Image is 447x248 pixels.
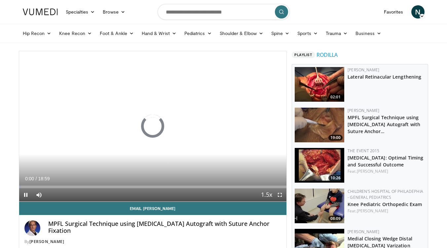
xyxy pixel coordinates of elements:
span: 10:26 [328,175,343,181]
h4: MPFL Surgical Technique using [MEDICAL_DATA] Autograft with Suture Anchor Fixation [48,220,281,234]
a: [PERSON_NAME] [348,108,379,113]
span: Playlist [292,52,315,58]
a: 08:09 [295,189,344,223]
a: The Event 2015 [348,148,379,154]
a: N [411,5,425,18]
a: Sports [293,27,322,40]
a: 19:00 [295,108,344,142]
a: RODILLA [317,51,338,59]
a: Hip Recon [19,27,56,40]
button: Mute [32,188,46,201]
a: Spine [267,27,293,40]
a: Trauma [322,27,352,40]
a: [PERSON_NAME] [29,239,64,244]
a: [PERSON_NAME] [348,229,379,234]
div: Progress Bar [19,186,287,188]
a: Browse [99,5,129,18]
span: 08:09 [328,216,343,222]
div: Feat. [348,168,425,174]
a: Business [352,27,385,40]
a: Favorites [380,5,407,18]
button: Pause [19,188,32,201]
span: 19:00 [328,135,343,141]
video-js: Video Player [19,51,287,202]
a: [PERSON_NAME] [357,208,388,214]
a: [PERSON_NAME] [348,67,379,73]
a: 02:01 [295,67,344,102]
a: Foot & Ankle [96,27,138,40]
a: Specialties [62,5,99,18]
a: [MEDICAL_DATA]: Optimal Timing and Successful Outcome [348,155,423,168]
div: Feat. [348,208,425,214]
a: Children’s Hospital of Philadephia - General Pediatrics [348,189,423,200]
a: 10:26 [295,148,344,183]
span: 0:00 [25,176,34,181]
img: Avatar [24,220,40,236]
div: By [24,239,281,245]
img: VuMedi Logo [23,9,58,15]
button: Playback Rate [260,188,273,201]
a: Knee Pediatric Orthopedic Exam [348,201,422,207]
a: Shoulder & Elbow [216,27,267,40]
img: 5f889753-be49-4054-82b6-3c42d66c3df3.150x105_q85_crop-smart_upscale.jpg [295,108,344,142]
span: 02:01 [328,94,343,100]
a: Pediatrics [180,27,216,40]
a: Email [PERSON_NAME] [19,202,287,215]
button: Fullscreen [273,188,286,201]
span: 18:59 [38,176,50,181]
a: MPFL Surgical Technique using [MEDICAL_DATA] Autograft with Suture Anchor… [348,114,420,134]
a: Hand & Wrist [138,27,180,40]
a: Lateral Retinacular Lengthening [348,74,421,80]
input: Search topics, interventions [158,4,290,20]
img: ffe60ee9-3895-4edc-8626-cf91ce2cdfcd.150x105_q85_crop-smart_upscale.jpg [295,67,344,102]
a: Knee Recon [55,27,96,40]
a: [PERSON_NAME] [357,168,388,174]
img: 07f39ecc-9ec5-4f2d-bf21-752d46520d3f.150x105_q85_crop-smart_upscale.jpg [295,189,344,223]
span: / [36,176,37,181]
img: 7059b30b-aca6-4657-ac74-cf94f4372a56.150x105_q85_crop-smart_upscale.jpg [295,148,344,183]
